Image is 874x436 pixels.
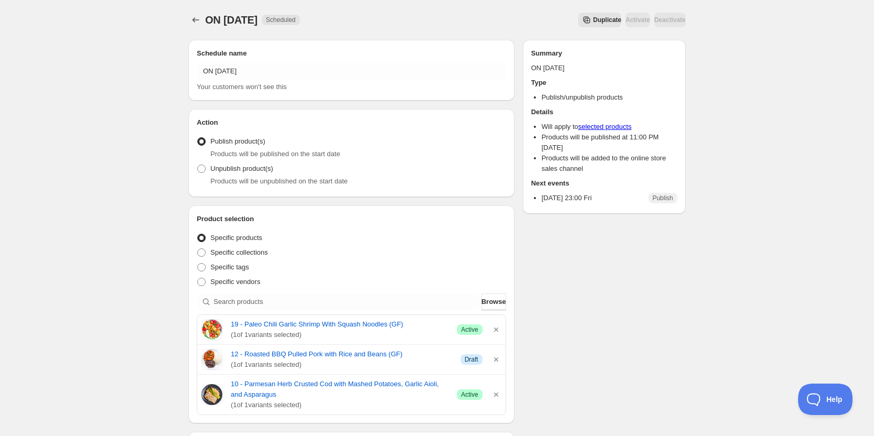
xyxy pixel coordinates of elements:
a: 10 - Parmesan Herb Crusted Cod with Mashed Potatoes, Garlic Aioli, and Asparagus [231,379,449,400]
h2: Schedule name [197,48,506,59]
a: 19 - Paleo Chili Garlic Shrimp With Squash Noodles (GF) [231,319,449,330]
img: 12 - Roasted BBQ Pulled Pork with Rice and Beans (GF) [201,349,222,370]
button: Secondary action label [578,13,621,27]
span: ( 1 of 1 variants selected) [231,359,452,370]
a: selected products [578,123,632,130]
span: Browse [481,297,506,307]
span: Active [461,390,478,399]
h2: Action [197,117,506,128]
span: ( 1 of 1 variants selected) [231,330,449,340]
span: Specific products [210,234,262,242]
iframe: Toggle Customer Support [798,384,853,415]
span: Draft [465,355,478,364]
h2: Summary [531,48,677,59]
span: Specific collections [210,248,268,256]
li: Products will be published at 11:00 PM [DATE] [542,132,677,153]
button: Schedules [188,13,203,27]
h2: Next events [531,178,677,189]
input: Search products [214,293,479,310]
span: Products will be unpublished on the start date [210,177,348,185]
h2: Details [531,107,677,117]
button: Browse [481,293,506,310]
span: Active [461,325,478,334]
span: ( 1 of 1 variants selected) [231,400,449,410]
p: ON [DATE] [531,63,677,73]
span: Scheduled [266,16,296,24]
span: ON [DATE] [205,14,257,26]
h2: Type [531,78,677,88]
span: Specific tags [210,263,249,271]
img: 19 - Paleo Chili Garlic Shrimp With Squash Noodles (GF) [201,319,222,340]
span: Publish product(s) [210,137,265,145]
li: Products will be added to the online store sales channel [542,153,677,174]
span: Publish [653,194,673,202]
span: Your customers won't see this [197,83,287,91]
span: Specific vendors [210,278,260,286]
span: Products will be published on the start date [210,150,340,158]
li: Publish/unpublish products [542,92,677,103]
li: Will apply to [542,122,677,132]
span: Duplicate [593,16,621,24]
h2: Product selection [197,214,506,224]
span: Unpublish product(s) [210,165,273,172]
p: [DATE] 23:00 Fri [542,193,592,203]
a: 12 - Roasted BBQ Pulled Pork with Rice and Beans (GF) [231,349,452,359]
